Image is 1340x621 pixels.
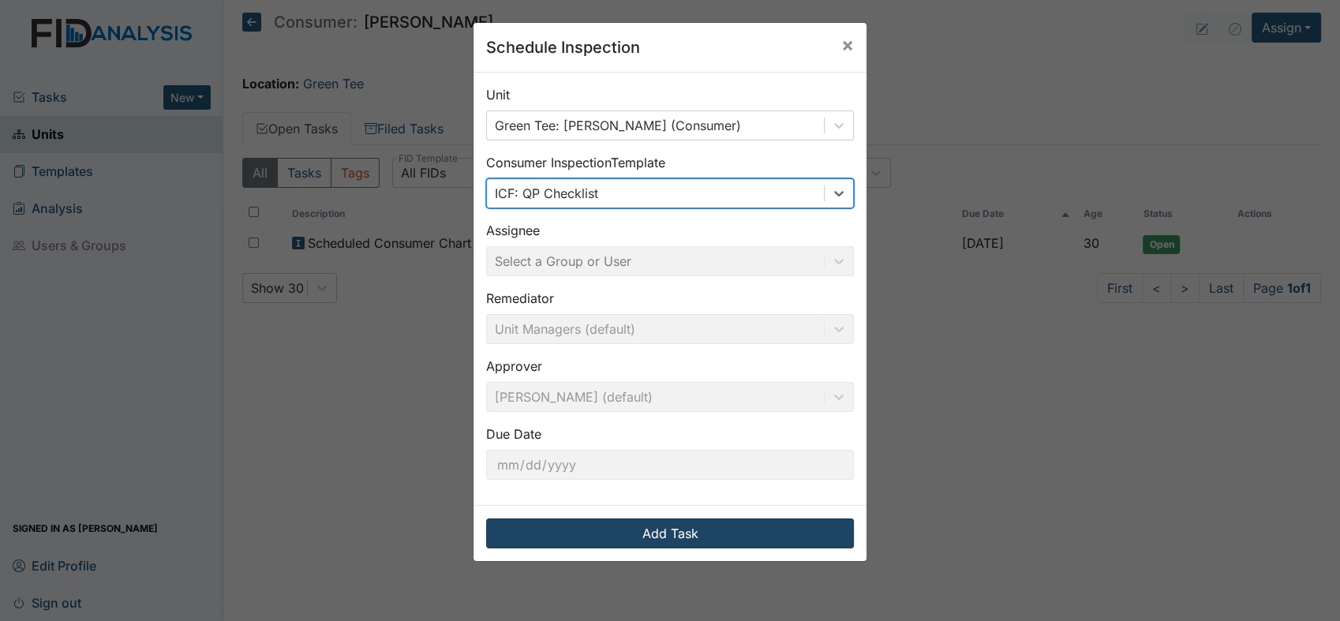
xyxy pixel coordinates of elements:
[486,221,540,240] label: Assignee
[829,23,867,67] button: Close
[486,357,542,376] label: Approver
[486,36,640,59] h5: Schedule Inspection
[495,184,598,203] div: ICF: QP Checklist
[486,153,665,172] label: Consumer Inspection Template
[486,425,541,443] label: Due Date
[486,518,854,548] button: Add Task
[841,33,854,56] span: ×
[486,85,510,104] label: Unit
[495,116,741,135] div: Green Tee: [PERSON_NAME] (Consumer)
[486,289,554,308] label: Remediator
